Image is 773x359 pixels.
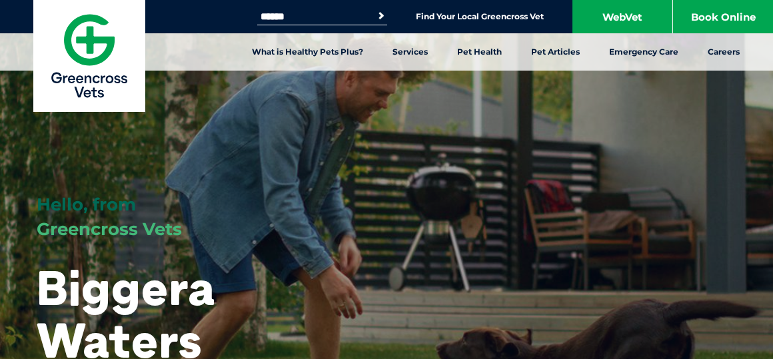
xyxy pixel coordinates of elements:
[442,33,516,71] a: Pet Health
[237,33,378,71] a: What is Healthy Pets Plus?
[378,33,442,71] a: Services
[693,33,754,71] a: Careers
[516,33,594,71] a: Pet Articles
[37,218,182,240] span: Greencross Vets
[416,11,544,22] a: Find Your Local Greencross Vet
[37,194,136,215] span: Hello, from
[375,9,388,23] button: Search
[594,33,693,71] a: Emergency Care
